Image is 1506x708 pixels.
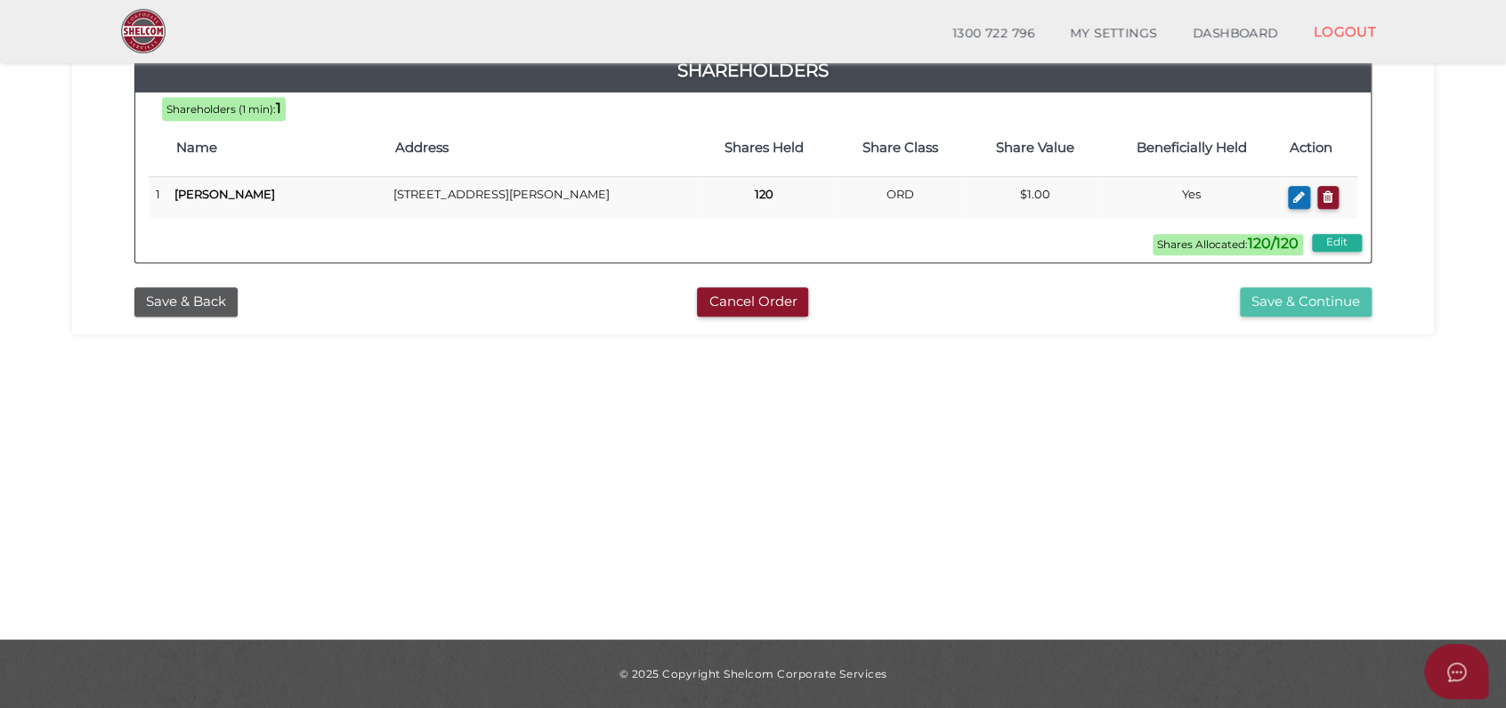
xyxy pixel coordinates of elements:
td: $1.00 [968,176,1103,218]
h4: Action [1290,141,1348,156]
button: Edit [1312,234,1362,252]
h4: Share Class [841,141,959,156]
h4: Share Value [976,141,1094,156]
td: 1 [149,176,167,218]
h4: Beneficially Held [1111,141,1271,156]
a: MY SETTINGS [1052,16,1175,52]
b: 120/120 [1248,235,1299,252]
button: Save & Back [134,287,238,317]
button: Cancel Order [697,287,808,317]
a: 1300 722 796 [935,16,1052,52]
div: © 2025 Copyright Shelcom Corporate Services [85,666,1421,681]
button: Open asap [1424,644,1488,699]
h4: Name [176,141,377,156]
td: [STREET_ADDRESS][PERSON_NAME] [386,176,696,218]
a: LOGOUT [1295,13,1394,50]
td: ORD [832,176,968,218]
td: Yes [1102,176,1280,218]
a: Shareholders [135,56,1371,84]
button: Save & Continue [1240,287,1372,317]
b: 1 [276,100,281,117]
b: 120 [755,187,773,201]
a: DASHBOARD [1175,16,1296,52]
h4: Address [395,141,687,156]
span: Shares Allocated: [1153,234,1303,255]
b: [PERSON_NAME] [174,187,275,201]
h4: Shares Held [705,141,823,156]
span: Shareholders (1 min): [166,103,276,116]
